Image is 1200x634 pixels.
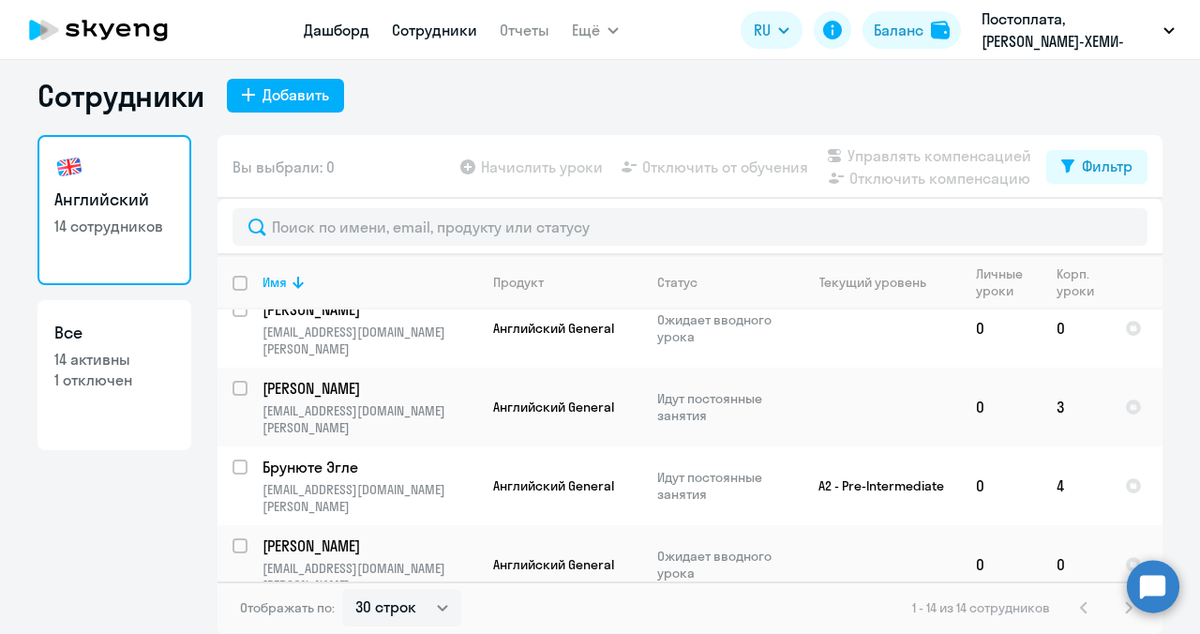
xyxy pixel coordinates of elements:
h3: Все [54,321,174,345]
a: Сотрудники [392,21,477,39]
p: Постоплата, [PERSON_NAME]-ХЕМИ-РУС-2, ООО [982,8,1156,53]
span: Ещё [572,19,600,41]
td: 4 [1042,446,1110,525]
p: Брунюте Эгле [262,457,474,477]
p: [EMAIL_ADDRESS][DOMAIN_NAME][PERSON_NAME] [262,560,477,594]
div: Фильтр [1082,155,1132,177]
span: Английский General [493,477,614,494]
a: [PERSON_NAME] [262,536,477,556]
img: balance [931,21,950,39]
td: 0 [961,525,1042,604]
button: RU [741,11,802,49]
p: [EMAIL_ADDRESS][DOMAIN_NAME][PERSON_NAME] [262,481,477,515]
button: Балансbalance [862,11,961,49]
a: Отчеты [500,21,549,39]
div: Продукт [493,274,641,291]
td: 0 [1042,525,1110,604]
a: Брунюте Эгле [262,457,477,477]
h3: Английский [54,188,174,212]
div: Текущий уровень [819,274,926,291]
td: 0 [961,446,1042,525]
p: [EMAIL_ADDRESS][DOMAIN_NAME][PERSON_NAME] [262,402,477,436]
div: Корп. уроки [1057,265,1097,299]
div: Добавить [262,83,329,106]
span: Английский General [493,320,614,337]
a: Английский14 сотрудников [37,135,191,285]
div: Статус [657,274,697,291]
p: [PERSON_NAME] [262,299,474,320]
div: Имя [262,274,287,291]
h1: Сотрудники [37,77,204,114]
p: [PERSON_NAME] [262,536,474,556]
button: Добавить [227,79,344,113]
p: Ожидает вводного урока [657,311,786,345]
div: Личные уроки [976,265,1028,299]
span: Отображать по: [240,599,335,616]
span: Английский General [493,556,614,573]
a: Все14 активны1 отключен [37,300,191,450]
span: Вы выбрали: 0 [232,156,335,178]
p: [EMAIL_ADDRESS][DOMAIN_NAME][PERSON_NAME] [262,324,477,357]
a: Дашборд [304,21,369,39]
p: [PERSON_NAME] [262,378,474,399]
span: 1 - 14 из 14 сотрудников [912,599,1050,616]
td: 0 [1042,289,1110,368]
a: [PERSON_NAME] [262,378,477,399]
button: Фильтр [1046,150,1147,184]
p: 14 сотрудников [54,216,174,236]
p: 14 активны [54,349,174,370]
div: Корп. уроки [1057,265,1109,299]
span: RU [754,19,771,41]
p: Идут постоянные занятия [657,469,786,503]
div: Статус [657,274,786,291]
p: Идут постоянные занятия [657,390,786,424]
div: Продукт [493,274,544,291]
button: Ещё [572,11,619,49]
td: 0 [961,289,1042,368]
img: english [54,152,84,182]
div: Текущий уровень [802,274,960,291]
input: Поиск по имени, email, продукту или статусу [232,208,1147,246]
td: 3 [1042,368,1110,446]
a: [PERSON_NAME] [262,299,477,320]
p: 1 отключен [54,370,174,390]
span: Английский General [493,399,614,415]
div: Личные уроки [976,265,1041,299]
div: Баланс [874,19,923,41]
div: Имя [262,274,477,291]
td: 0 [961,368,1042,446]
button: Постоплата, [PERSON_NAME]-ХЕМИ-РУС-2, ООО [972,8,1184,53]
p: Ожидает вводного урока [657,548,786,581]
td: A2 - Pre-Intermediate [787,446,961,525]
